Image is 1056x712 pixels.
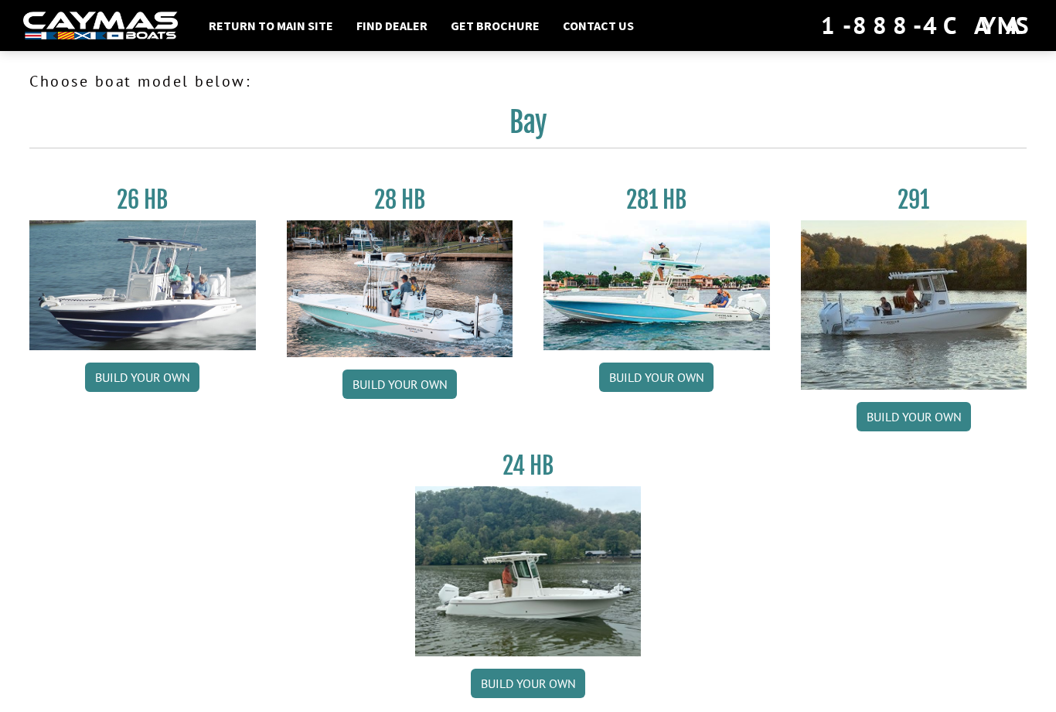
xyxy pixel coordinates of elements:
[543,220,770,350] img: 28-hb-twin.jpg
[555,15,642,36] a: Contact Us
[29,220,256,350] img: 26_new_photo_resized.jpg
[201,15,341,36] a: Return to main site
[23,12,178,40] img: white-logo-c9c8dbefe5ff5ceceb0f0178aa75bf4bb51f6bca0971e226c86eb53dfe498488.png
[443,15,547,36] a: Get Brochure
[471,669,585,698] a: Build your own
[415,451,642,480] h3: 24 HB
[543,186,770,214] h3: 281 HB
[801,186,1027,214] h3: 291
[349,15,435,36] a: Find Dealer
[29,186,256,214] h3: 26 HB
[821,9,1033,43] div: 1-888-4CAYMAS
[287,186,513,214] h3: 28 HB
[85,363,199,392] a: Build your own
[29,105,1027,148] h2: Bay
[29,70,1027,93] p: Choose boat model below:
[415,486,642,656] img: 24_HB_thumbnail.jpg
[599,363,714,392] a: Build your own
[801,220,1027,390] img: 291_Thumbnail.jpg
[342,370,457,399] a: Build your own
[287,220,513,357] img: 28_hb_thumbnail_for_caymas_connect.jpg
[857,402,971,431] a: Build your own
